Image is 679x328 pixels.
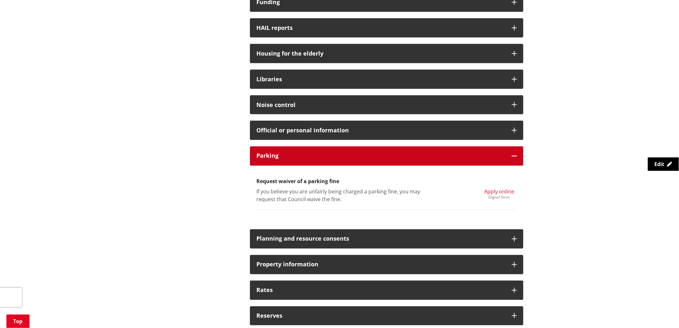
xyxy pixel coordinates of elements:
[6,315,30,328] a: Top
[484,196,514,199] div: Digital form
[484,188,514,195] span: Apply online
[256,127,505,134] h3: Official or personal information
[256,179,517,185] h3: Request waiver of a parking fine
[256,50,505,57] h3: Housing for the elderly
[256,188,427,203] p: If you believe you are unfairly being charged a parking fine, you may request that Council waive ...
[655,161,665,168] span: Edit
[649,301,673,324] iframe: Messenger Launcher
[648,157,679,171] a: Edit
[256,76,505,83] h3: Libraries
[484,188,514,199] a: Apply online Digital form
[256,287,505,294] h3: Rates
[256,25,505,31] h3: HAIL reports
[256,102,505,108] h3: Noise control
[256,153,505,159] h3: Parking
[256,262,505,268] h3: Property information
[256,313,505,319] h3: Reserves
[256,236,505,242] h3: Planning and resource consents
